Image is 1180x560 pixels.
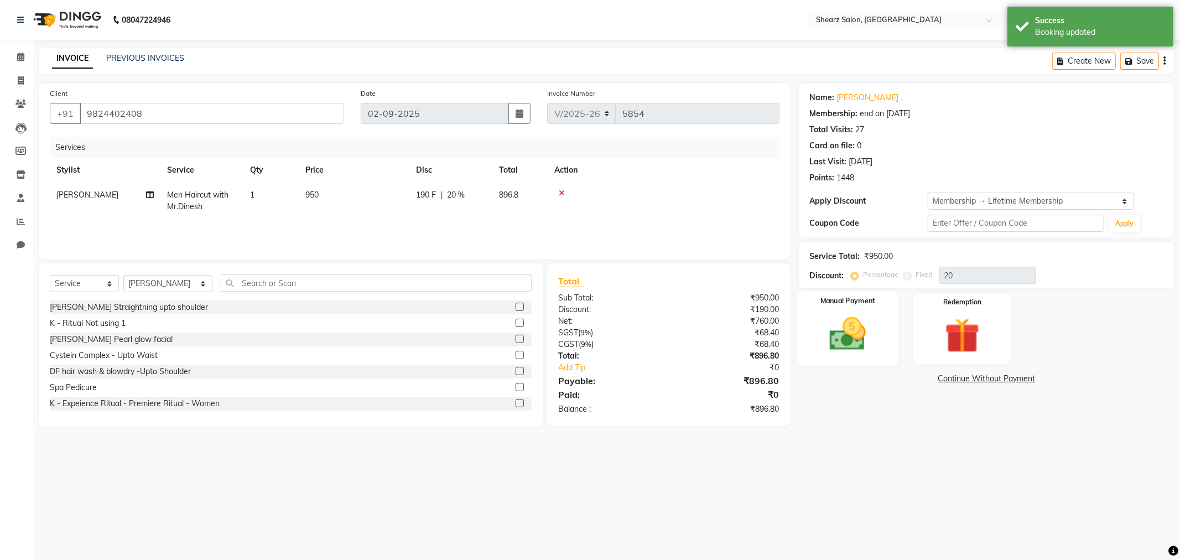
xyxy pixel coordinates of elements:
div: ₹896.80 [669,374,788,387]
b: 08047224946 [122,4,170,35]
button: Save [1120,53,1159,70]
label: Date [361,89,376,98]
div: 0 [857,140,862,152]
th: Total [492,158,548,183]
div: end on [DATE] [860,108,911,120]
div: 1448 [837,172,855,184]
div: Discount: [810,270,844,282]
span: 1 [250,190,254,200]
span: 20 % [447,189,465,201]
input: Enter Offer / Coupon Code [928,215,1105,232]
div: [PERSON_NAME] Pearl glow facial [50,334,173,345]
span: Total [558,276,584,287]
div: [PERSON_NAME] Straightning upto shoulder [50,302,208,313]
label: Invoice Number [547,89,595,98]
div: ₹0 [669,388,788,401]
div: ₹950.00 [865,251,893,262]
th: Action [548,158,779,183]
span: | [440,189,443,201]
input: Search or Scan [221,274,532,292]
div: ( ) [550,339,669,350]
div: Name: [810,92,835,103]
div: Membership: [810,108,858,120]
span: [PERSON_NAME] [56,190,118,200]
button: Create New [1052,53,1116,70]
button: +91 [50,103,81,124]
input: Search by Name/Mobile/Email/Code [80,103,344,124]
div: Payable: [550,374,669,387]
span: SGST [558,328,578,338]
div: 27 [856,124,865,136]
div: Booking updated [1035,27,1165,38]
span: CGST [558,339,579,349]
div: Balance : [550,403,669,415]
div: ₹0 [689,362,788,374]
img: logo [28,4,104,35]
a: PREVIOUS INVOICES [106,53,184,63]
a: [PERSON_NAME] . [837,92,903,103]
div: Last Visit: [810,156,847,168]
span: 9% [581,340,591,349]
span: 896.8 [499,190,518,200]
label: Manual Payment [820,296,875,307]
span: 190 F [416,189,436,201]
div: ₹896.80 [669,350,788,362]
div: K - Expeience Ritual - Premiere Ritual - Women [50,398,220,409]
span: 950 [305,190,319,200]
div: Spa Pedicure [50,382,97,393]
label: Percentage [864,269,899,279]
div: K - Ritual Not using 1 [50,318,126,329]
label: Redemption [943,297,981,307]
div: [DATE] [849,156,873,168]
a: INVOICE [52,49,93,69]
div: Total: [550,350,669,362]
div: Paid: [550,388,669,401]
button: Apply [1109,215,1140,232]
div: Service Total: [810,251,860,262]
div: Cystein Complex - Upto Waist [50,350,158,361]
a: Add Tip [550,362,689,374]
div: DF hair wash & blowdry -Upto Shoulder [50,366,191,377]
div: Card on file: [810,140,855,152]
th: Price [299,158,409,183]
div: ₹68.40 [669,327,788,339]
div: ₹760.00 [669,315,788,327]
span: Men Haircut with Mr.Dinesh [167,190,228,211]
div: Discount: [550,304,669,315]
div: ( ) [550,327,669,339]
div: Points: [810,172,835,184]
img: _cash.svg [818,313,877,355]
th: Qty [243,158,299,183]
label: Fixed [916,269,933,279]
div: ₹896.80 [669,403,788,415]
div: ₹68.40 [669,339,788,350]
div: ₹950.00 [669,292,788,304]
div: Total Visits: [810,124,854,136]
div: Services [51,137,788,158]
div: Coupon Code [810,217,928,229]
label: Client [50,89,67,98]
th: Service [160,158,243,183]
div: Net: [550,315,669,327]
th: Stylist [50,158,160,183]
img: _gift.svg [934,314,991,357]
div: Sub Total: [550,292,669,304]
span: 9% [580,328,591,337]
div: ₹190.00 [669,304,788,315]
th: Disc [409,158,492,183]
div: Apply Discount [810,195,928,207]
div: Success [1035,15,1165,27]
a: Continue Without Payment [801,373,1172,385]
